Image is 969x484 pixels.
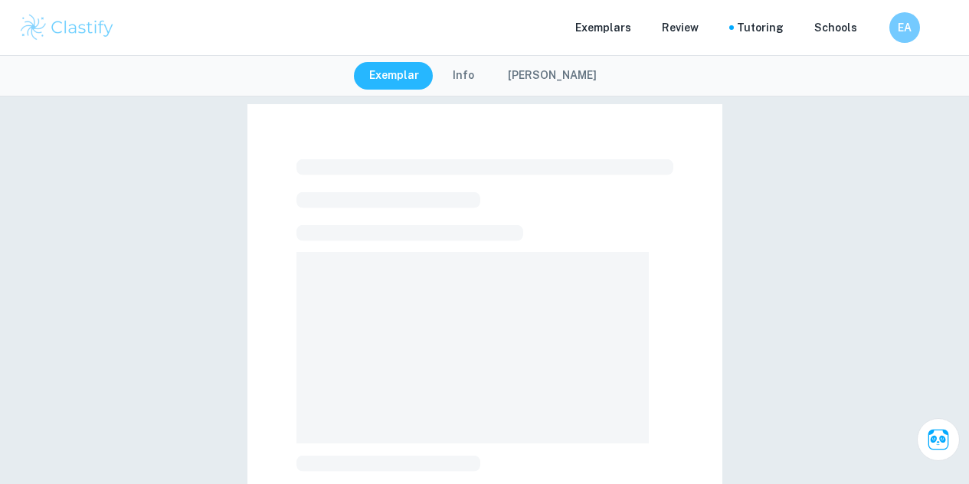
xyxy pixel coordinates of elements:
button: Help and Feedback [869,24,877,31]
img: Clastify logo [18,12,116,43]
button: [PERSON_NAME] [493,62,612,90]
p: Review [662,19,699,36]
button: Exemplar [354,62,434,90]
button: EA [889,12,920,43]
h6: EA [896,19,914,36]
button: Info [437,62,489,90]
a: Schools [814,19,857,36]
a: Tutoring [737,19,784,36]
p: Exemplars [575,19,631,36]
button: Ask Clai [917,418,960,461]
